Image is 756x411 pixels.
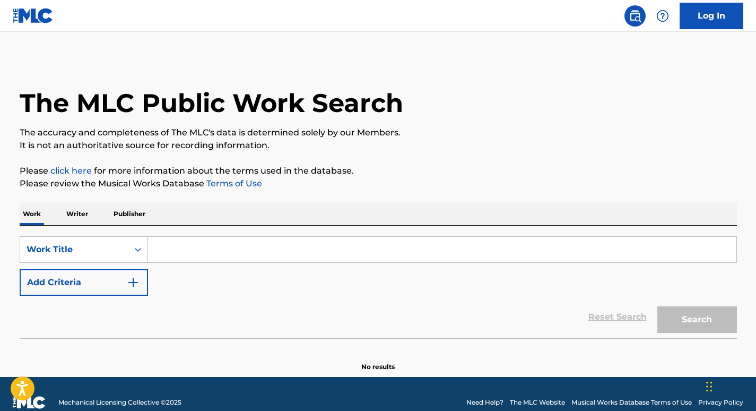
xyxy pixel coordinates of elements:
div: Work Title [27,243,122,256]
p: Work [20,203,44,225]
div: Help [652,5,673,27]
button: Add Criteria [20,269,148,296]
p: Writer [63,203,91,225]
img: logo [13,396,46,409]
p: Please review the Musical Works Database [20,177,737,190]
p: Publisher [110,203,149,225]
p: It is not an authoritative source for recording information. [20,139,737,152]
a: Log In [680,3,743,29]
p: The accuracy and completeness of The MLC's data is determined solely by our Members. [20,126,737,139]
h1: The MLC Public Work Search [20,87,403,119]
span: Mechanical Licensing Collective © 2025 [58,398,181,407]
a: The MLC Website [510,398,565,407]
iframe: Chat Widget [703,360,756,411]
p: Please for more information about the terms used in the database. [20,165,737,177]
a: Need Help? [466,398,503,407]
img: 9d2ae6d4665cec9f34b9.svg [127,276,140,289]
a: Terms of Use [204,178,262,189]
a: Privacy Policy [698,398,743,407]
img: search [629,10,641,22]
div: Drag [706,371,712,403]
a: click here [50,166,92,176]
a: Musical Works Database Terms of Use [571,398,692,407]
a: Public Search [624,5,646,27]
form: Search Form [20,236,737,338]
img: MLC Logo [13,8,54,23]
img: help [656,10,669,22]
p: No results [361,349,395,372]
